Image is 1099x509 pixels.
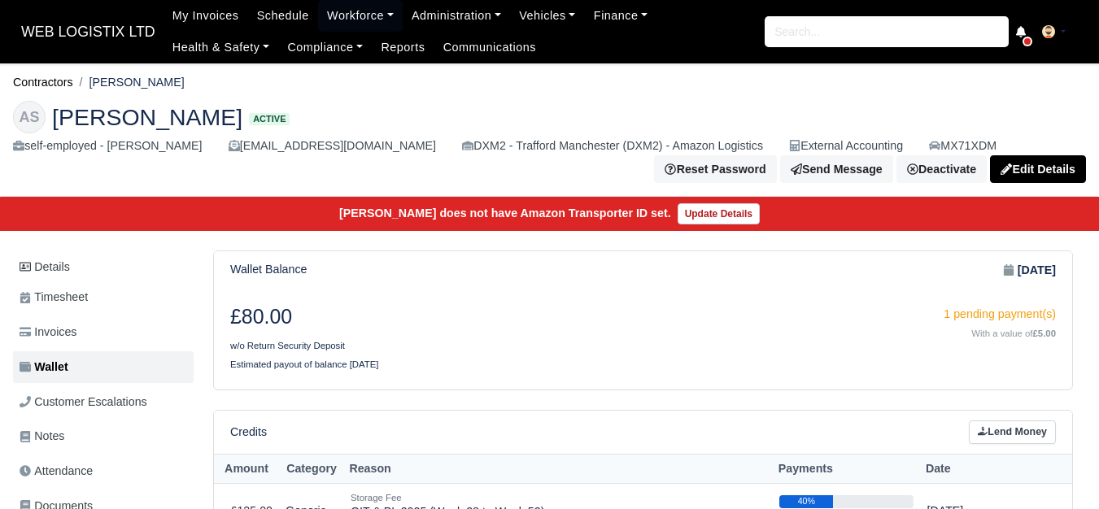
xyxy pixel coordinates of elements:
a: Invoices [13,316,194,348]
a: Lend Money [969,420,1056,444]
th: Amount [214,454,279,484]
a: Wallet [13,351,194,383]
small: Storage Fee [351,493,402,502]
div: External Accounting [789,137,903,155]
h6: Credits [230,425,267,439]
span: [PERSON_NAME] [52,106,242,128]
div: self-employed - [PERSON_NAME] [13,137,203,155]
a: Details [13,252,194,282]
span: Customer Escalations [20,393,147,411]
h3: £80.00 [230,305,631,329]
small: w/o Return Security Deposit [230,341,345,350]
strong: [DATE] [1018,261,1056,280]
span: Notes [20,427,64,446]
div: 1 pending payment(s) [656,305,1057,324]
div: Ahmad Saleem [1,88,1098,197]
a: Timesheet [13,281,194,313]
a: WEB LOGISTIX LTD [13,16,164,48]
th: Reason [344,454,773,484]
button: Reset Password [654,155,776,183]
span: Invoices [20,323,76,342]
a: Edit Details [990,155,1086,183]
a: Reports [372,32,434,63]
span: Active [249,113,290,125]
a: Health & Safety [164,32,279,63]
a: Update Details [678,203,760,224]
iframe: Chat Widget [1018,431,1099,509]
input: Search... [765,16,1009,47]
th: Payments [773,454,920,484]
a: MX71XDM [929,137,997,155]
small: With a value of [971,328,1056,338]
a: Notes [13,420,194,452]
th: Date [920,454,1026,484]
small: Estimated payout of balance [DATE] [230,359,379,369]
th: Category [279,454,344,484]
a: Send Message [780,155,893,183]
a: Deactivate [896,155,987,183]
strong: £5.00 [1033,328,1056,338]
a: Customer Escalations [13,386,194,418]
div: DXM2 - Trafford Manchester (DXM2) - Amazon Logistics [462,137,763,155]
div: AS [13,101,46,133]
span: Attendance [20,462,93,481]
li: [PERSON_NAME] [73,73,185,92]
div: [EMAIL_ADDRESS][DOMAIN_NAME] [229,137,436,155]
a: Contractors [13,76,73,89]
span: Timesheet [20,288,88,307]
a: Communications [434,32,546,63]
div: 40% [779,495,833,508]
span: Wallet [20,358,68,376]
h6: Wallet Balance [230,263,307,276]
a: Compliance [278,32,372,63]
span: WEB LOGISTIX LTD [13,15,164,48]
a: Attendance [13,455,194,487]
